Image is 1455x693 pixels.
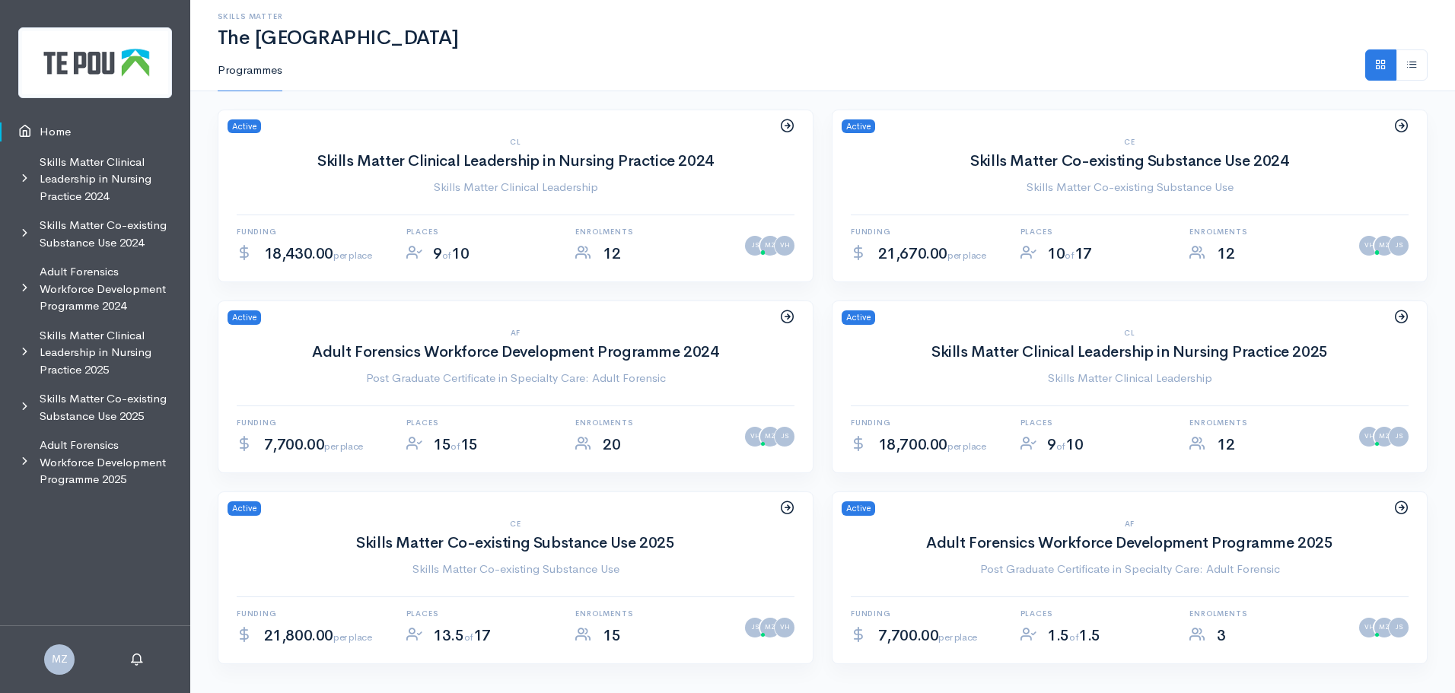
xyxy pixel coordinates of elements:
[1374,236,1394,256] a: MZ
[851,329,1409,337] h6: CL
[406,418,558,427] h6: Places
[851,561,1409,578] a: Post Graduate Certificate in Specialty Care: Adult Forensic
[406,609,558,618] h6: Places
[851,227,1002,236] h6: Funding
[237,329,794,337] h6: AF
[931,342,1328,361] a: Skills Matter Clinical Leadership in Nursing Practice 2025
[1069,631,1078,644] span: of
[1374,618,1394,637] a: MZ
[1047,626,1100,645] span: 1.5 1.5
[264,626,372,645] span: 21,800.00
[842,501,875,516] span: Active
[603,626,620,645] span: 15
[237,227,388,236] h6: Funding
[851,179,1409,196] a: Skills Matter Co-existing Substance Use
[760,236,780,256] span: MZ
[1047,435,1083,454] span: 9 10
[317,151,714,170] a: Skills Matter Clinical Leadership in Nursing Practice 2024
[775,236,794,256] a: VH
[333,631,371,644] span: per place
[1217,244,1234,263] span: 12
[237,179,794,196] a: Skills Matter Clinical Leadership
[851,609,1002,618] h6: Funding
[947,249,985,262] span: per place
[1020,418,1172,427] h6: Places
[333,249,371,262] span: per place
[237,609,388,618] h6: Funding
[356,533,674,552] a: Skills Matter Co-existing Substance Use 2025
[1359,618,1379,637] a: VH
[851,370,1409,387] a: Skills Matter Clinical Leadership
[1217,626,1226,645] span: 3
[575,227,727,236] h6: Enrolments
[842,310,875,325] span: Active
[44,644,75,675] span: MZ
[44,651,75,666] a: MZ
[433,244,469,263] span: 9 10
[1359,427,1379,447] span: VH
[228,119,261,134] span: Active
[1359,236,1379,256] a: VH
[237,520,794,528] h6: CE
[842,119,875,134] span: Active
[1374,427,1394,447] a: MZ
[237,370,794,387] a: Post Graduate Certificate in Specialty Care: Adult Forensic
[745,618,765,637] a: JS
[1020,227,1172,236] h6: Places
[464,631,473,644] span: of
[237,418,388,427] h6: Funding
[851,520,1409,528] h6: AF
[926,533,1332,552] a: Adult Forensics Workforce Development Programme 2025
[1389,427,1409,447] a: JS
[775,427,794,447] a: JS
[218,49,282,92] a: Programmes
[324,440,362,453] span: per place
[878,435,986,454] span: 18,700.00
[851,138,1409,146] h6: CE
[1056,440,1065,453] span: of
[775,618,794,637] a: VH
[433,626,491,645] span: 13.5 17
[575,609,727,618] h6: Enrolments
[312,342,718,361] a: Adult Forensics Workforce Development Programme 2024
[237,138,794,146] h6: CL
[1189,418,1341,427] h6: Enrolments
[878,244,986,263] span: 21,670.00
[264,244,372,263] span: 18,430.00
[1217,435,1234,454] span: 12
[745,236,765,256] a: JS
[228,310,261,325] span: Active
[851,418,1002,427] h6: Funding
[442,249,451,262] span: of
[575,418,727,427] h6: Enrolments
[947,440,985,453] span: per place
[1047,244,1092,263] span: 10 17
[1020,609,1172,618] h6: Places
[264,435,363,454] span: 7,700.00
[745,427,765,447] span: VH
[1065,249,1074,262] span: of
[218,27,1428,49] h1: The [GEOGRAPHIC_DATA]
[1189,227,1341,236] h6: Enrolments
[1189,609,1341,618] h6: Enrolments
[218,12,1428,21] h6: Skills Matter
[237,561,794,578] p: Skills Matter Co-existing Substance Use
[1389,236,1409,256] a: JS
[760,427,780,447] a: MZ
[760,618,780,637] a: MZ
